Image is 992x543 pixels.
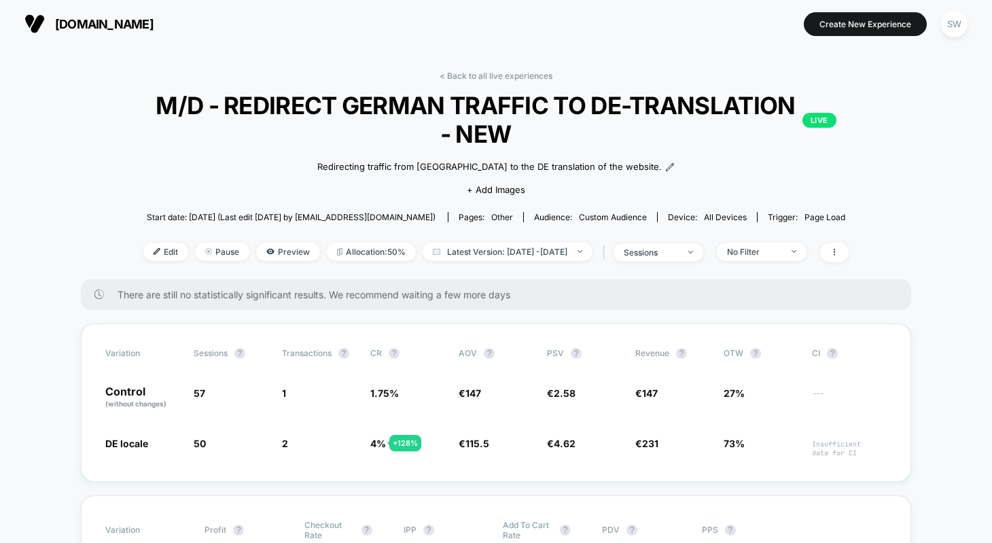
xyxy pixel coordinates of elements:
[602,525,620,535] span: PDV
[465,438,489,449] span: 115.5
[547,387,575,399] span: €
[768,212,845,222] div: Trigger:
[404,525,417,535] span: IPP
[812,389,887,409] span: ---
[24,14,45,34] img: Visually logo
[147,212,436,222] span: Start date: [DATE] (Last edit [DATE] by [EMAIL_ADDRESS][DOMAIN_NAME])
[423,525,434,536] button: ?
[194,438,206,449] span: 50
[465,387,481,399] span: 147
[941,11,968,37] div: SW
[370,438,386,449] span: 4 %
[676,348,687,359] button: ?
[802,113,836,128] p: LIVE
[337,248,342,256] img: rebalance
[194,387,205,399] span: 57
[635,348,669,358] span: Revenue
[554,387,575,399] span: 2.58
[579,212,647,222] span: Custom Audience
[635,387,658,399] span: €
[433,248,440,255] img: calendar
[642,387,658,399] span: 147
[370,348,382,358] span: CR
[338,348,349,359] button: ?
[20,13,158,35] button: [DOMAIN_NAME]
[234,348,245,359] button: ?
[484,348,495,359] button: ?
[205,525,226,535] span: Profit
[624,247,678,258] div: sessions
[704,212,747,222] span: all devices
[423,243,592,261] span: Latest Version: [DATE] - [DATE]
[725,525,736,536] button: ?
[459,387,481,399] span: €
[154,248,160,255] img: edit
[702,525,718,535] span: PPS
[727,247,781,257] div: No Filter
[55,17,154,31] span: [DOMAIN_NAME]
[256,243,320,261] span: Preview
[571,348,582,359] button: ?
[282,348,332,358] span: Transactions
[503,520,553,540] span: Add To Cart Rate
[724,438,745,449] span: 73%
[467,184,525,195] span: + Add Images
[578,250,582,253] img: end
[143,243,188,261] span: Edit
[370,387,399,399] span: 1.75 %
[361,525,372,536] button: ?
[105,348,180,359] span: Variation
[459,212,513,222] div: Pages:
[642,438,658,449] span: 231
[626,525,637,536] button: ?
[156,91,836,148] span: M/D - REDIRECT GERMAN TRAFFIC TO DE-TRANSLATION - NEW
[937,10,972,38] button: SW
[547,438,575,449] span: €
[804,212,845,222] span: Page Load
[804,12,927,36] button: Create New Experience
[657,212,757,222] span: Device:
[459,348,477,358] span: AOV
[389,348,400,359] button: ?
[547,348,564,358] span: PSV
[194,348,228,358] span: Sessions
[282,438,288,449] span: 2
[233,525,244,536] button: ?
[792,250,796,253] img: end
[195,243,249,261] span: Pause
[599,243,614,262] span: |
[724,348,798,359] span: OTW
[560,525,571,536] button: ?
[459,438,489,449] span: €
[105,400,166,408] span: (without changes)
[688,251,693,253] img: end
[389,435,421,451] div: + 128 %
[105,520,180,540] span: Variation
[105,438,148,449] span: DE locale
[554,438,575,449] span: 4.62
[105,386,180,409] p: Control
[304,520,355,540] span: Checkout Rate
[534,212,647,222] div: Audience:
[812,440,887,457] span: Insufficient data for CI
[750,348,761,359] button: ?
[635,438,658,449] span: €
[812,348,887,359] span: CI
[724,387,745,399] span: 27%
[491,212,513,222] span: other
[327,243,416,261] span: Allocation: 50%
[827,348,838,359] button: ?
[440,71,552,81] a: < Back to all live experiences
[282,387,286,399] span: 1
[118,289,884,300] span: There are still no statistically significant results. We recommend waiting a few more days
[205,248,212,255] img: end
[317,160,662,174] span: Redirecting traffic from [GEOGRAPHIC_DATA] to the DE translation of the website.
